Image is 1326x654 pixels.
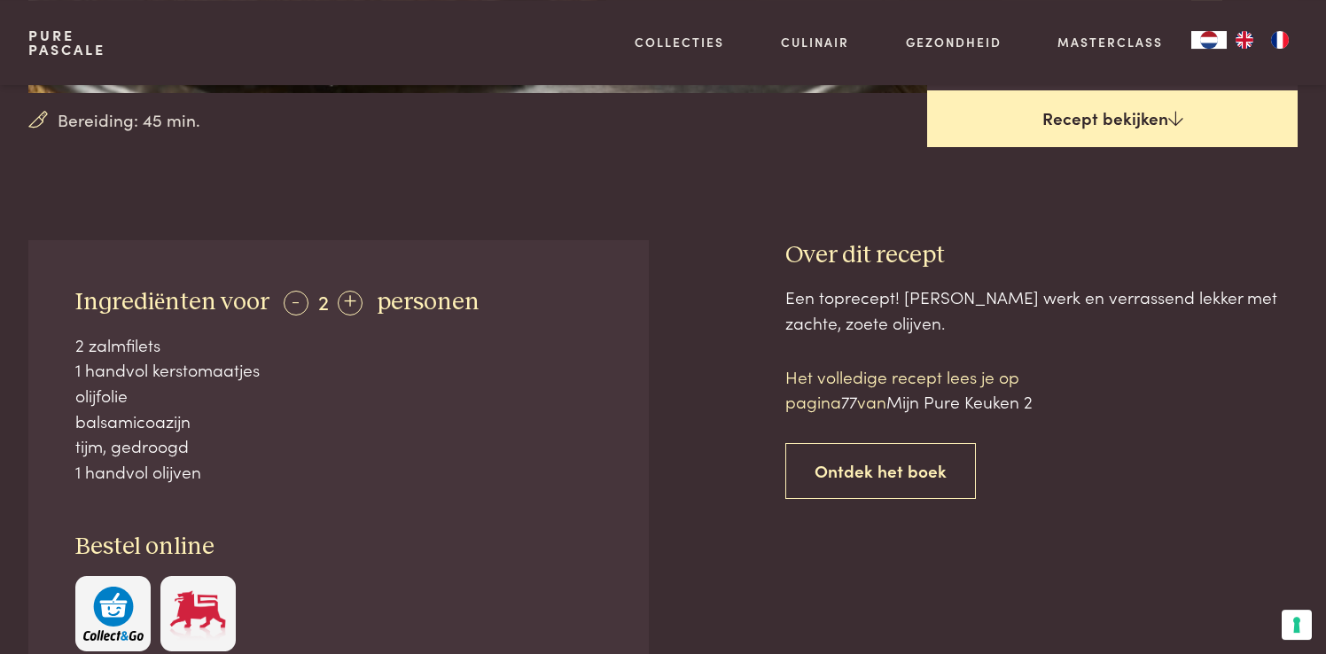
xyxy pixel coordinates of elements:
img: c308188babc36a3a401bcb5cb7e020f4d5ab42f7cacd8327e500463a43eeb86c.svg [83,587,144,641]
img: Delhaize [168,587,228,641]
span: Ingrediënten voor [75,290,269,315]
h3: Bestel online [75,532,602,563]
span: 77 [841,389,857,413]
a: Recept bekijken [927,90,1298,147]
h3: Over dit recept [785,240,1298,271]
div: Language [1191,31,1227,49]
div: Een toprecept! [PERSON_NAME] werk en verrassend lekker met zachte, zoete olijven. [785,284,1298,335]
a: PurePascale [28,28,105,57]
span: Bereiding: 45 min. [58,107,200,133]
span: 2 [318,286,329,315]
a: Gezondheid [906,33,1002,51]
a: FR [1262,31,1298,49]
div: olijfolie [75,383,602,409]
a: Culinair [781,33,849,51]
span: Mijn Pure Keuken 2 [886,389,1033,413]
div: 1 handvol kerstomaatjes [75,357,602,383]
div: tijm, gedroogd [75,433,602,459]
a: Collecties [635,33,724,51]
span: personen [377,290,480,315]
div: balsamicoazijn [75,409,602,434]
a: Masterclass [1057,33,1163,51]
a: EN [1227,31,1262,49]
p: Het volledige recept lees je op pagina van [785,364,1087,415]
div: 1 handvol olijven [75,459,602,485]
button: Uw voorkeuren voor toestemming voor trackingtechnologieën [1282,610,1312,640]
div: + [338,291,363,315]
a: Ontdek het boek [785,443,976,499]
div: - [284,291,308,315]
a: NL [1191,31,1227,49]
aside: Language selected: Nederlands [1191,31,1298,49]
ul: Language list [1227,31,1298,49]
div: 2 zalmfilets [75,332,602,358]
